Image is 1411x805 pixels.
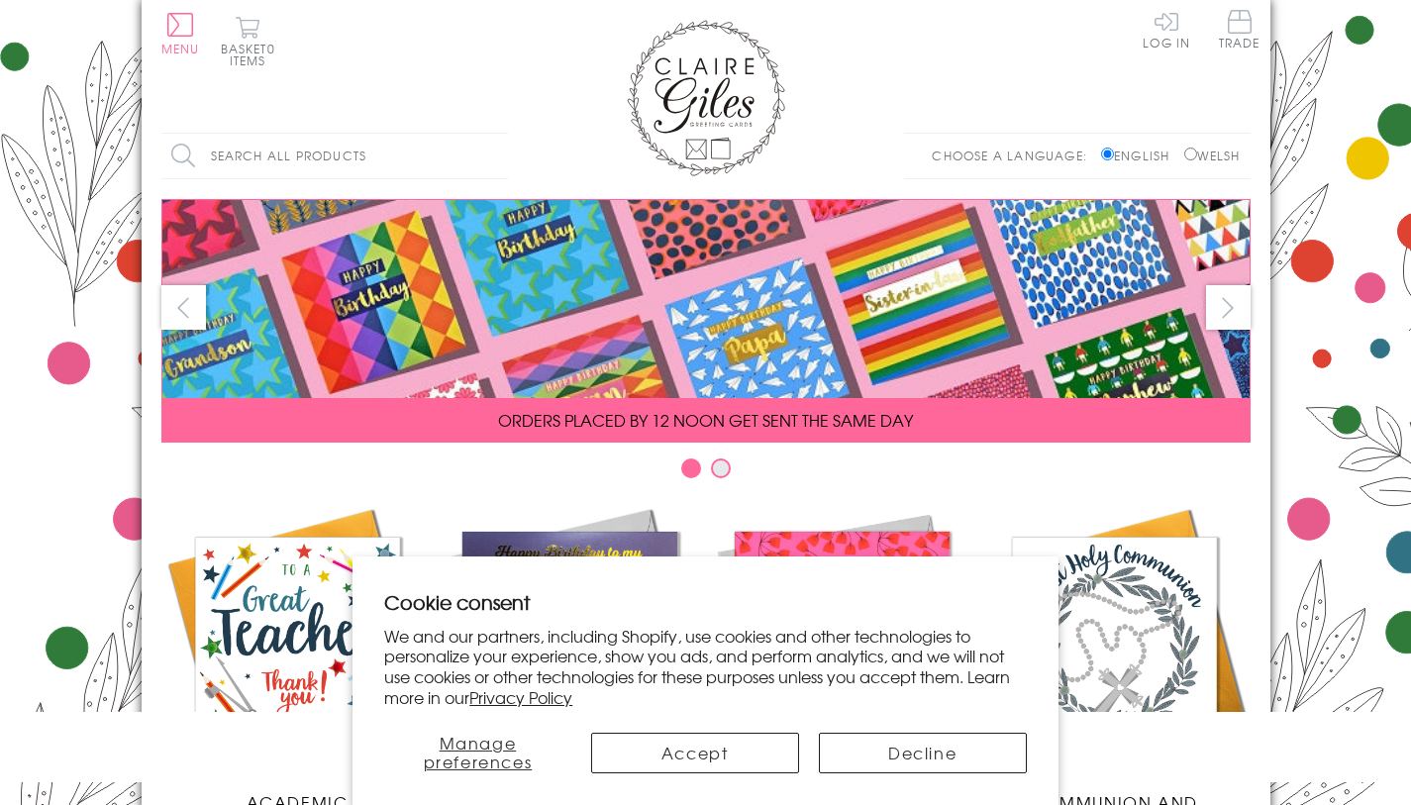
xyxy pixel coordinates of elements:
[591,733,799,773] button: Accept
[424,731,533,773] span: Manage preferences
[1101,147,1179,164] label: English
[161,457,1251,488] div: Carousel Pagination
[161,40,200,57] span: Menu
[1219,10,1260,52] a: Trade
[1206,285,1251,330] button: next
[1184,147,1241,164] label: Welsh
[1101,148,1114,160] input: English
[488,134,508,178] input: Search
[1184,148,1197,160] input: Welsh
[161,134,508,178] input: Search all products
[384,733,570,773] button: Manage preferences
[230,40,275,69] span: 0 items
[627,20,785,176] img: Claire Giles Greetings Cards
[161,285,206,330] button: prev
[161,13,200,54] button: Menu
[469,685,572,709] a: Privacy Policy
[711,458,731,478] button: Carousel Page 2
[498,408,913,432] span: ORDERS PLACED BY 12 NOON GET SENT THE SAME DAY
[221,16,275,66] button: Basket0 items
[819,733,1027,773] button: Decline
[932,147,1097,164] p: Choose a language:
[1219,10,1260,49] span: Trade
[1143,10,1190,49] a: Log In
[384,626,1027,708] p: We and our partners, including Shopify, use cookies and other technologies to personalize your ex...
[384,588,1027,616] h2: Cookie consent
[681,458,701,478] button: Carousel Page 1 (Current Slide)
